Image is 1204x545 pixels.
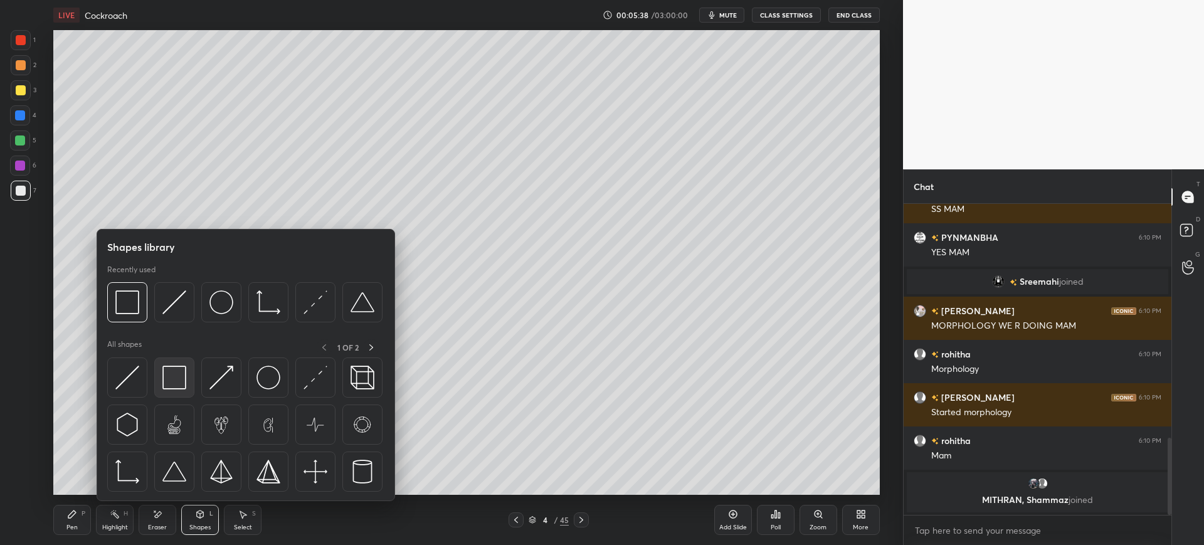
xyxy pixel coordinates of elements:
[931,246,1161,259] div: YES MAM
[10,105,36,125] div: 4
[351,366,374,389] img: svg+xml;charset=utf-8,%3Csvg%20xmlns%3D%22http%3A%2F%2Fwww.w3.org%2F2000%2Fsvg%22%20width%3D%2235...
[914,305,926,317] img: 8f1b971e0a2a45ea89e370065fdccc58.jpg
[337,342,359,352] p: 1 OF 2
[719,11,737,19] span: mute
[256,413,280,437] img: svg+xml;charset=utf-8,%3Csvg%20xmlns%3D%22http%3A%2F%2Fwww.w3.org%2F2000%2Fsvg%22%20width%3D%2265...
[699,8,744,23] button: mute
[1111,307,1136,315] img: iconic-dark.1390631f.png
[914,391,926,404] img: default.png
[1195,250,1200,259] p: G
[115,460,139,484] img: svg+xml;charset=utf-8,%3Csvg%20xmlns%3D%22http%3A%2F%2Fwww.w3.org%2F2000%2Fsvg%22%20width%3D%2233...
[931,406,1161,419] div: Started morphology
[992,275,1005,288] img: 6b23bea2da3e4bac839ced5d712b3d80.jpg
[66,524,78,531] div: Pen
[1020,277,1059,287] span: Sreemahi
[904,170,944,203] p: Chat
[1139,437,1161,445] div: 6:10 PM
[931,363,1161,376] div: Morphology
[771,524,781,531] div: Poll
[162,290,186,314] img: svg+xml;charset=utf-8,%3Csvg%20xmlns%3D%22http%3A%2F%2Fwww.w3.org%2F2000%2Fsvg%22%20width%3D%2230...
[85,9,127,21] h4: Cockroach
[162,413,186,437] img: svg+xml;charset=utf-8,%3Csvg%20xmlns%3D%22http%3A%2F%2Fwww.w3.org%2F2000%2Fsvg%22%20width%3D%2265...
[1027,477,1040,490] img: 85b09b4f04a740448ecc76d972c48da6.jpg
[1036,477,1048,490] img: default.png
[209,366,233,389] img: svg+xml;charset=utf-8,%3Csvg%20xmlns%3D%22http%3A%2F%2Fwww.w3.org%2F2000%2Fsvg%22%20width%3D%2230...
[148,524,167,531] div: Eraser
[1059,277,1084,287] span: joined
[1139,234,1161,241] div: 6:10 PM
[107,339,142,355] p: All shapes
[351,413,374,437] img: svg+xml;charset=utf-8,%3Csvg%20xmlns%3D%22http%3A%2F%2Fwww.w3.org%2F2000%2Fsvg%22%20width%3D%2265...
[107,240,175,255] h5: Shapes library
[939,304,1015,317] h6: [PERSON_NAME]
[234,524,252,531] div: Select
[102,524,128,531] div: Highlight
[304,290,327,314] img: svg+xml;charset=utf-8,%3Csvg%20xmlns%3D%22http%3A%2F%2Fwww.w3.org%2F2000%2Fsvg%22%20width%3D%2230...
[931,394,939,401] img: no-rating-badge.077c3623.svg
[560,514,569,526] div: 45
[11,181,36,201] div: 7
[904,204,1171,515] div: grid
[11,30,36,50] div: 1
[752,8,821,23] button: CLASS SETTINGS
[304,413,327,437] img: svg+xml;charset=utf-8,%3Csvg%20xmlns%3D%22http%3A%2F%2Fwww.w3.org%2F2000%2Fsvg%22%20width%3D%2265...
[351,460,374,484] img: svg+xml;charset=utf-8,%3Csvg%20xmlns%3D%22http%3A%2F%2Fwww.w3.org%2F2000%2Fsvg%22%20width%3D%2228...
[209,290,233,314] img: svg+xml;charset=utf-8,%3Csvg%20xmlns%3D%22http%3A%2F%2Fwww.w3.org%2F2000%2Fsvg%22%20width%3D%2236...
[828,8,880,23] button: End Class
[939,391,1015,404] h6: [PERSON_NAME]
[939,347,971,361] h6: rohitha
[82,511,85,517] div: P
[10,130,36,151] div: 5
[931,450,1161,462] div: Mam
[914,348,926,361] img: default.png
[810,524,826,531] div: Zoom
[115,413,139,437] img: svg+xml;charset=utf-8,%3Csvg%20xmlns%3D%22http%3A%2F%2Fwww.w3.org%2F2000%2Fsvg%22%20width%3D%2230...
[162,366,186,389] img: svg+xml;charset=utf-8,%3Csvg%20xmlns%3D%22http%3A%2F%2Fwww.w3.org%2F2000%2Fsvg%22%20width%3D%2234...
[209,413,233,437] img: svg+xml;charset=utf-8,%3Csvg%20xmlns%3D%22http%3A%2F%2Fwww.w3.org%2F2000%2Fsvg%22%20width%3D%2265...
[124,511,128,517] div: H
[939,231,998,244] h6: PYNMANBHA
[931,438,939,445] img: no-rating-badge.077c3623.svg
[931,308,939,315] img: no-rating-badge.077c3623.svg
[1010,279,1017,286] img: no-rating-badge.077c3623.svg
[931,320,1161,332] div: MORPHOLOGY WE R DOING MAM
[931,235,939,241] img: no-rating-badge.077c3623.svg
[256,366,280,389] img: svg+xml;charset=utf-8,%3Csvg%20xmlns%3D%22http%3A%2F%2Fwww.w3.org%2F2000%2Fsvg%22%20width%3D%2236...
[252,511,256,517] div: S
[11,55,36,75] div: 2
[914,495,1161,505] p: MITHRAN, Shammaz
[209,460,233,484] img: svg+xml;charset=utf-8,%3Csvg%20xmlns%3D%22http%3A%2F%2Fwww.w3.org%2F2000%2Fsvg%22%20width%3D%2234...
[719,524,747,531] div: Add Slide
[351,290,374,314] img: svg+xml;charset=utf-8,%3Csvg%20xmlns%3D%22http%3A%2F%2Fwww.w3.org%2F2000%2Fsvg%22%20width%3D%2238...
[554,516,557,524] div: /
[53,8,80,23] div: LIVE
[11,80,36,100] div: 3
[115,290,139,314] img: svg+xml;charset=utf-8,%3Csvg%20xmlns%3D%22http%3A%2F%2Fwww.w3.org%2F2000%2Fsvg%22%20width%3D%2234...
[1139,394,1161,401] div: 6:10 PM
[853,524,869,531] div: More
[1069,494,1093,505] span: joined
[939,434,971,447] h6: rohitha
[10,156,36,176] div: 6
[256,290,280,314] img: svg+xml;charset=utf-8,%3Csvg%20xmlns%3D%22http%3A%2F%2Fwww.w3.org%2F2000%2Fsvg%22%20width%3D%2233...
[914,231,926,244] img: 22b34a7aa657474a8eac76be24a0c250.jpg
[304,366,327,389] img: svg+xml;charset=utf-8,%3Csvg%20xmlns%3D%22http%3A%2F%2Fwww.w3.org%2F2000%2Fsvg%22%20width%3D%2230...
[1139,307,1161,315] div: 6:10 PM
[189,524,211,531] div: Shapes
[115,366,139,389] img: svg+xml;charset=utf-8,%3Csvg%20xmlns%3D%22http%3A%2F%2Fwww.w3.org%2F2000%2Fsvg%22%20width%3D%2230...
[1196,179,1200,189] p: T
[256,460,280,484] img: svg+xml;charset=utf-8,%3Csvg%20xmlns%3D%22http%3A%2F%2Fwww.w3.org%2F2000%2Fsvg%22%20width%3D%2234...
[1139,351,1161,358] div: 6:10 PM
[931,351,939,358] img: no-rating-badge.077c3623.svg
[1196,214,1200,224] p: D
[107,265,156,275] p: Recently used
[539,516,551,524] div: 4
[209,511,213,517] div: L
[162,460,186,484] img: svg+xml;charset=utf-8,%3Csvg%20xmlns%3D%22http%3A%2F%2Fwww.w3.org%2F2000%2Fsvg%22%20width%3D%2238...
[304,460,327,484] img: svg+xml;charset=utf-8,%3Csvg%20xmlns%3D%22http%3A%2F%2Fwww.w3.org%2F2000%2Fsvg%22%20width%3D%2240...
[931,203,1161,216] div: SS MAM
[1111,394,1136,401] img: iconic-dark.1390631f.png
[914,435,926,447] img: default.png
